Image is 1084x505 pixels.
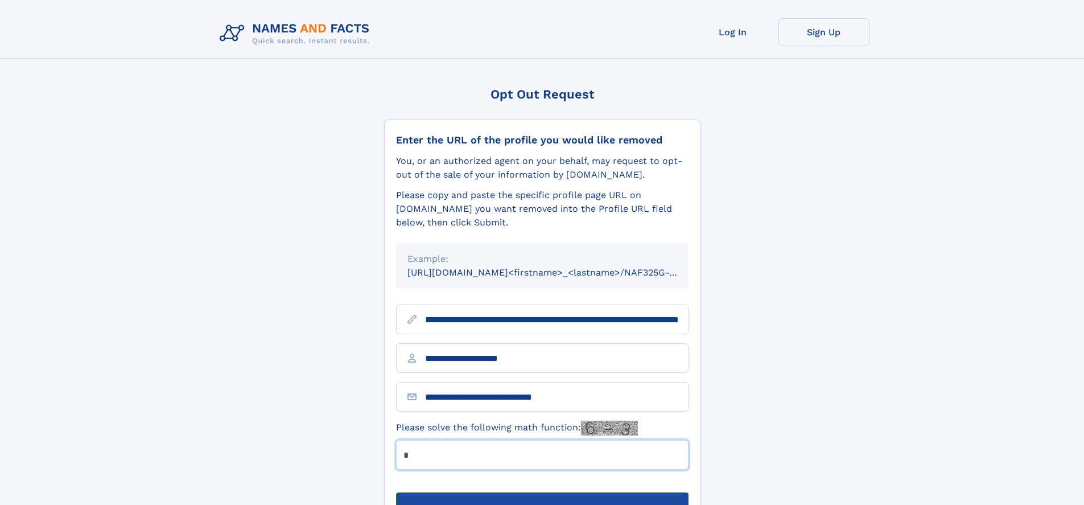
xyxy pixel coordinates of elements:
div: Please copy and paste the specific profile page URL on [DOMAIN_NAME] you want removed into the Pr... [396,188,689,229]
a: Sign Up [778,18,869,46]
label: Please solve the following math function: [396,421,638,436]
img: Logo Names and Facts [215,18,379,49]
a: Log In [687,18,778,46]
div: Enter the URL of the profile you would like removed [396,134,689,146]
div: Example: [407,252,677,266]
div: Opt Out Request [384,87,700,101]
small: [URL][DOMAIN_NAME]<firstname>_<lastname>/NAF325G-xxxxxxxx [407,267,710,278]
div: You, or an authorized agent on your behalf, may request to opt-out of the sale of your informatio... [396,154,689,182]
